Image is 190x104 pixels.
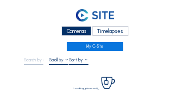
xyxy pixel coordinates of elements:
div: Timelapses [92,26,128,36]
div: Cameras [62,26,91,36]
span: Loading, please wait... [74,88,99,90]
a: C-SITE Logo [24,8,167,25]
a: My C-Site [67,42,124,51]
img: C-SITE Logo [76,9,114,22]
input: Search by date 󰅀 [24,57,43,63]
